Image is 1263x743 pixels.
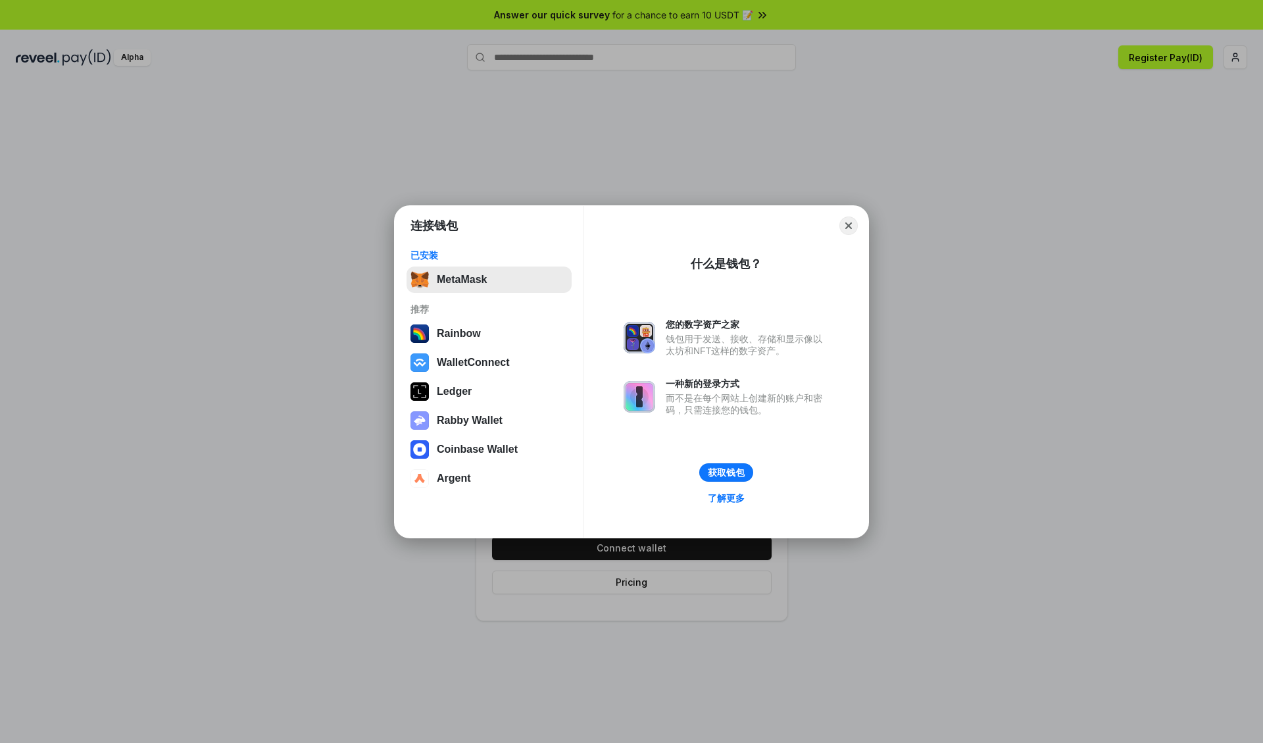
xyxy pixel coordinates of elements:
[407,465,572,492] button: Argent
[437,386,472,397] div: Ledger
[407,320,572,347] button: Rainbow
[700,490,753,507] a: 了解更多
[666,333,829,357] div: 钱包用于发送、接收、存储和显示像以太坊和NFT这样的数字资产。
[666,378,829,390] div: 一种新的登录方式
[624,322,655,353] img: svg+xml,%3Csvg%20xmlns%3D%22http%3A%2F%2Fwww.w3.org%2F2000%2Fsvg%22%20fill%3D%22none%22%20viewBox...
[410,353,429,372] img: svg+xml,%3Csvg%20width%3D%2228%22%20height%3D%2228%22%20viewBox%3D%220%200%2028%2028%22%20fill%3D...
[708,492,745,504] div: 了解更多
[410,270,429,289] img: svg+xml,%3Csvg%20fill%3D%22none%22%20height%3D%2233%22%20viewBox%3D%220%200%2035%2033%22%20width%...
[437,444,518,455] div: Coinbase Wallet
[410,469,429,488] img: svg+xml,%3Csvg%20width%3D%2228%22%20height%3D%2228%22%20viewBox%3D%220%200%2028%2028%22%20fill%3D...
[666,319,829,330] div: 您的数字资产之家
[699,463,753,482] button: 获取钱包
[437,415,503,426] div: Rabby Wallet
[407,436,572,463] button: Coinbase Wallet
[407,407,572,434] button: Rabby Wallet
[407,378,572,405] button: Ledger
[407,349,572,376] button: WalletConnect
[407,267,572,293] button: MetaMask
[666,392,829,416] div: 而不是在每个网站上创建新的账户和密码，只需连接您的钱包。
[410,324,429,343] img: svg+xml,%3Csvg%20width%3D%22120%22%20height%3D%22120%22%20viewBox%3D%220%200%20120%20120%22%20fil...
[410,303,568,315] div: 推荐
[410,411,429,430] img: svg+xml,%3Csvg%20xmlns%3D%22http%3A%2F%2Fwww.w3.org%2F2000%2Fsvg%22%20fill%3D%22none%22%20viewBox...
[410,218,458,234] h1: 连接钱包
[437,328,481,340] div: Rainbow
[624,381,655,413] img: svg+xml,%3Csvg%20xmlns%3D%22http%3A%2F%2Fwww.w3.org%2F2000%2Fsvg%22%20fill%3D%22none%22%20viewBox...
[691,256,762,272] div: 什么是钱包？
[437,274,487,286] div: MetaMask
[410,440,429,459] img: svg+xml,%3Csvg%20width%3D%2228%22%20height%3D%2228%22%20viewBox%3D%220%200%2028%2028%22%20fill%3D...
[437,473,471,484] div: Argent
[410,249,568,261] div: 已安装
[410,382,429,401] img: svg+xml,%3Csvg%20xmlns%3D%22http%3A%2F%2Fwww.w3.org%2F2000%2Fsvg%22%20width%3D%2228%22%20height%3...
[437,357,510,369] div: WalletConnect
[708,467,745,478] div: 获取钱包
[839,217,858,235] button: Close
